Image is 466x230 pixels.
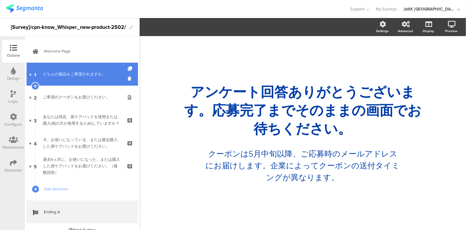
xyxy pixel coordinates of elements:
a: Welcome Page [27,40,138,63]
a: 5 過去6ヵ月に、お使いになった、または購入した尿ケアパッドをお選びください。（複数回答） [27,155,138,178]
p: アンケート回答ありがとうございます。応募完了までそのままの画面でお待ちください。 [182,83,424,138]
a: Ending A [27,200,138,223]
div: Preview [445,29,457,33]
div: Configure [5,121,22,127]
div: ご希望のクーポンをお選びください。 [43,94,121,100]
span: 5 [34,162,37,170]
span: 2 [34,94,37,101]
div: どちらの製品をご希望されますか。 [43,71,121,77]
i: Delete [128,75,133,82]
a: 2 ご希望のクーポンをお選びください。 [27,86,138,109]
a: 3 あなたは現在、尿ケアパッドを使用または購入(他の方が使用するため)していますか？ [27,109,138,132]
img: segmanta logo [6,4,43,12]
div: Settings [376,29,389,33]
span: Welcome Page [44,48,128,54]
span: Support [351,6,365,12]
i: Duplicate [128,67,133,71]
span: Ending A [44,209,128,215]
span: 3 [34,116,37,124]
div: Advanced [398,29,413,33]
span: Add Question [44,186,128,192]
span: 4 [34,139,37,147]
div: Outline [7,52,20,58]
a: 4 今、お使いになっている、または最近購入した尿ケアパッドをお選びください。 [27,132,138,155]
div: JoltX [GEOGRAPHIC_DATA] [403,6,456,12]
div: Permissions [3,144,24,150]
div: Design [7,75,20,81]
p: クーポンは5月中旬以降、ご応募時のメールアドレスにお届けします。企業によってクーポンの送付タイミングが異なります。 [204,148,401,183]
div: あなたは現在、尿ケアパッドを使用または購入(他の方が使用するため)していますか？ [43,114,121,127]
div: Logic [9,98,18,104]
a: 1 どちらの製品をご希望されますか。 [27,63,138,86]
div: 過去6ヵ月に、お使いになった、または購入した尿ケアパッドをお選びください。（複数回答） [43,156,121,176]
div: Distribute [5,167,22,173]
div: Display [423,29,434,33]
span: 1 [34,71,36,78]
div: [Survey]/cpn-know_Whisper_new-product-2502/ [11,22,126,32]
div: 今、お使いになっている、または最近購入した尿ケアパッドをお選びください。 [43,136,121,150]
